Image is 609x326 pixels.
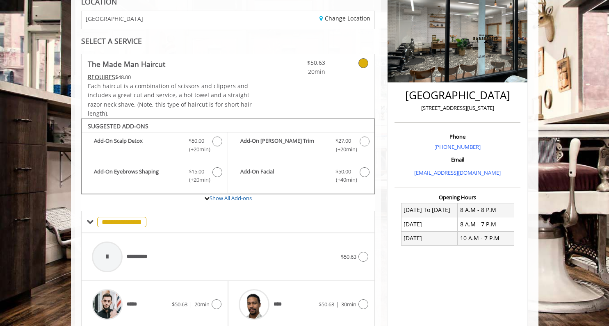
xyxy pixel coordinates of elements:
span: [GEOGRAPHIC_DATA] [86,16,143,22]
span: $15.00 [189,167,204,176]
b: The Made Man Haircut [88,58,165,70]
td: [DATE] To [DATE] [401,203,458,217]
label: Add-On Beard Trim [232,137,370,156]
span: (+20min ) [184,145,208,154]
td: 8 A.M - 8 P.M [458,203,514,217]
b: Add-On Facial [240,167,327,185]
span: (+20min ) [184,176,208,184]
span: Each haircut is a combination of scissors and clippers and includes a great cut and service, a ho... [88,82,252,117]
td: 10 A.M - 7 P.M [458,231,514,245]
span: $27.00 [335,137,351,145]
span: $50.63 [277,58,325,67]
a: [EMAIL_ADDRESS][DOMAIN_NAME] [414,169,501,176]
label: Add-On Facial [232,167,370,187]
span: (+40min ) [331,176,355,184]
b: SUGGESTED ADD-ONS [88,122,148,130]
b: Add-On [PERSON_NAME] Trim [240,137,327,154]
a: [PHONE_NUMBER] [434,143,481,150]
b: Add-On Scalp Detox [94,137,180,154]
span: | [336,301,339,308]
h2: [GEOGRAPHIC_DATA] [397,89,518,101]
h3: Opening Hours [395,194,520,200]
a: Show All Add-ons [210,194,252,202]
label: Add-On Eyebrows Shaping [86,167,224,187]
div: SELECT A SERVICE [81,37,375,45]
span: $50.00 [335,167,351,176]
td: [DATE] [401,231,458,245]
span: 30min [341,301,356,308]
span: This service needs some Advance to be paid before we block your appointment [88,73,115,81]
td: [DATE] [401,217,458,231]
label: Add-On Scalp Detox [86,137,224,156]
a: Change Location [319,14,370,22]
h3: Email [397,157,518,162]
span: 20min [277,67,325,76]
span: $50.63 [319,301,334,308]
div: The Made Man Haircut Add-onS [81,119,375,195]
span: 20min [194,301,210,308]
span: (+20min ) [331,145,355,154]
span: $50.63 [341,253,356,260]
td: 8 A.M - 7 P.M [458,217,514,231]
h3: Phone [397,134,518,139]
div: $48.00 [88,73,253,82]
span: $50.00 [189,137,204,145]
span: | [189,301,192,308]
b: Add-On Eyebrows Shaping [94,167,180,185]
p: [STREET_ADDRESS][US_STATE] [397,104,518,112]
span: $50.63 [172,301,187,308]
